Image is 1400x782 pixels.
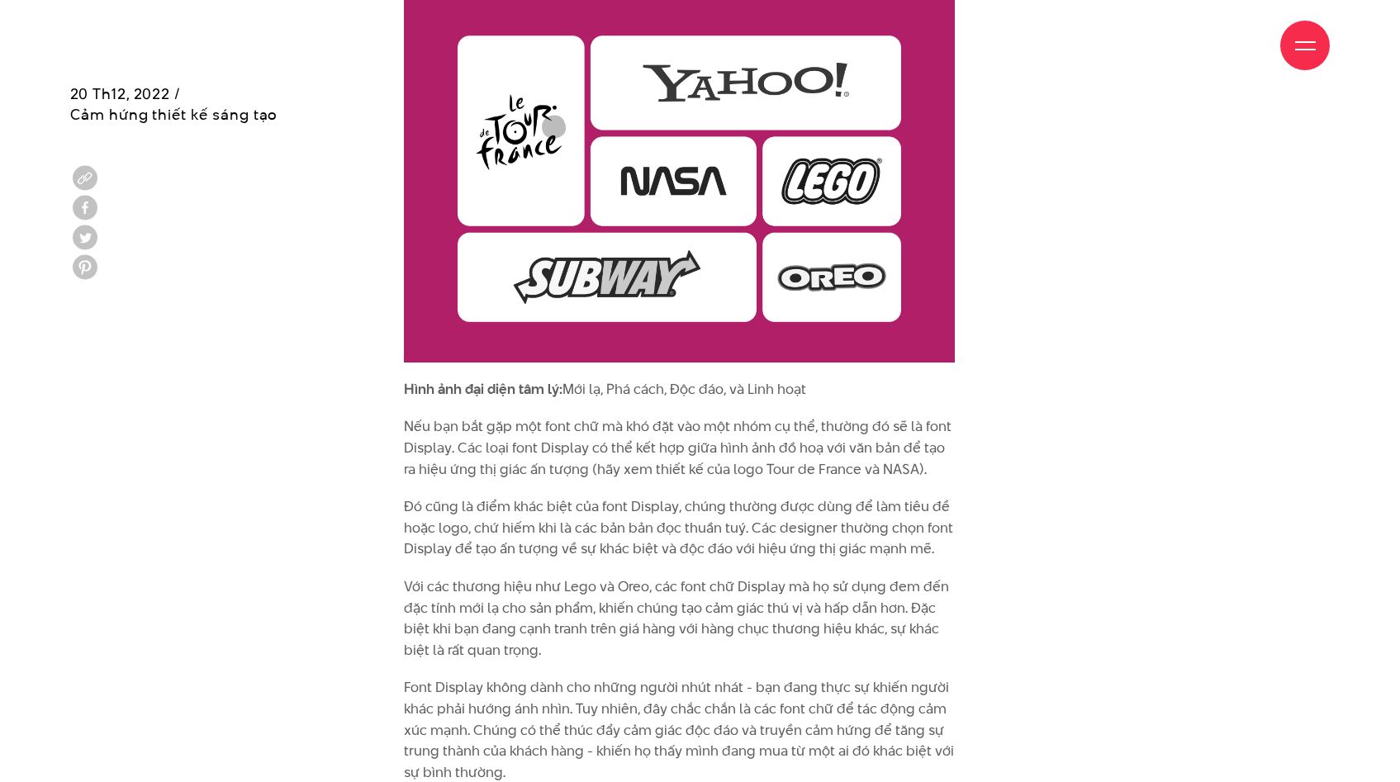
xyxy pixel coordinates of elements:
strong: Hình ảnh đại diện tâm lý: [404,379,562,399]
p: Đó cũng là điểm khác biệt của font Display, chúng thường được dùng để làm tiêu đề hoặc logo, chứ ... [404,496,956,560]
span: 20 Th12, 2022 / Cảm hứng thiết kế sáng tạo [70,83,278,125]
p: Mới lạ, Phá cách, Độc đáo, và Linh hoạt [404,379,956,400]
p: Với các thương hiệu như Lego và Oreo, các font chữ Display mà họ sử dụng đem đến đặc tính mới lạ ... [404,576,956,661]
p: Nếu bạn bắt gặp một font chữ mà khó đặt vào một nhóm cụ thể, thường đó sẽ là font Display. Các lo... [404,416,956,480]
